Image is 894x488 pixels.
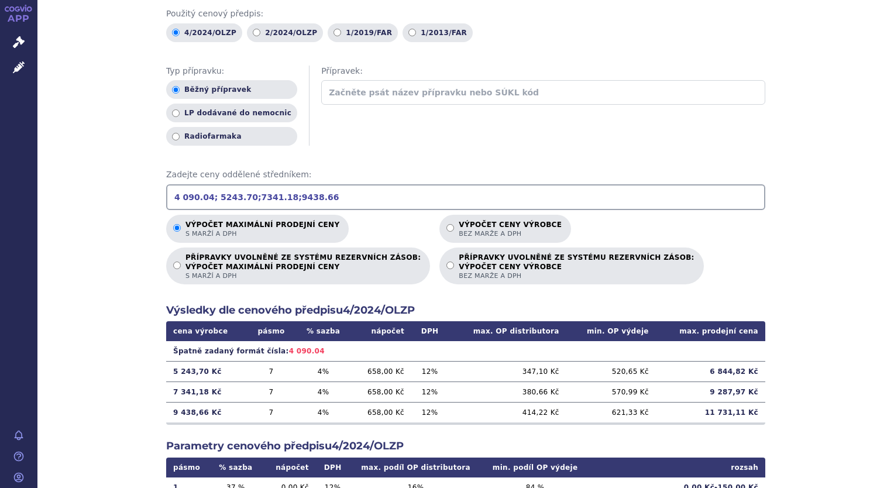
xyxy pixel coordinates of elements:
label: 4/2024/OLZP [166,23,242,42]
th: nápočet [261,458,315,477]
th: nápočet [352,321,411,341]
span: s marží a DPH [185,229,339,238]
label: 1/2019/FAR [328,23,398,42]
strong: VÝPOČET MAXIMÁLNÍ PRODEJNÍ CENY [185,262,421,272]
span: Zadejte ceny oddělené středníkem: [166,169,765,181]
input: Radiofarmaka [172,133,180,140]
td: 347,10 Kč [448,362,566,382]
td: 5 243,70 Kč [166,362,247,382]
span: bez marže a DPH [459,272,694,280]
td: Špatně zadaný formát čísla: [166,341,765,362]
input: Začněte psát název přípravku nebo SÚKL kód [321,80,765,105]
span: bez marže a DPH [459,229,562,238]
th: % sazba [295,321,352,341]
label: Běžný přípravek [166,80,297,99]
th: min. OP výdeje [566,321,656,341]
h2: Výsledky dle cenového předpisu 4/2024/OLZP [166,303,765,318]
span: 4 090.04 [289,347,325,355]
span: Použitý cenový předpis: [166,8,765,20]
label: Radiofarmaka [166,127,297,146]
p: Výpočet ceny výrobce [459,221,562,238]
label: 2/2024/OLZP [247,23,323,42]
th: pásmo [166,458,210,477]
td: 621,33 Kč [566,403,656,423]
th: max. podíl OP distributora [349,458,482,477]
input: Zadejte ceny oddělené středníkem [166,184,765,210]
td: 7 341,18 Kč [166,382,247,403]
input: Výpočet ceny výrobcebez marže a DPH [446,224,454,232]
th: DPH [316,458,350,477]
td: 7 [247,362,295,382]
input: 4/2024/OLZP [172,29,180,36]
td: 12 % [411,362,448,382]
th: max. OP distributora [448,321,566,341]
th: pásmo [247,321,295,341]
span: Přípravek: [321,66,765,77]
label: LP dodávané do nemocnic [166,104,297,122]
td: 4 % [295,382,352,403]
th: rozsah [589,458,765,477]
td: 12 % [411,382,448,403]
h2: Parametry cenového předpisu 4/2024/OLZP [166,439,765,453]
input: PŘÍPRAVKY UVOLNĚNÉ ZE SYSTÉMU REZERVNÍCH ZÁSOB:VÝPOČET CENY VÝROBCEbez marže a DPH [446,262,454,269]
td: 414,22 Kč [448,403,566,423]
td: 570,99 Kč [566,382,656,403]
td: 4 % [295,362,352,382]
td: 658,00 Kč [352,362,411,382]
td: 380,66 Kč [448,382,566,403]
th: % sazba [210,458,261,477]
th: DPH [411,321,448,341]
p: PŘÍPRAVKY UVOLNĚNÉ ZE SYSTÉMU REZERVNÍCH ZÁSOB: [185,253,421,280]
td: 9 438,66 Kč [166,403,247,423]
td: 4 % [295,403,352,423]
th: min. podíl OP výdeje [482,458,589,477]
label: 1/2013/FAR [403,23,473,42]
input: LP dodávané do nemocnic [172,109,180,117]
input: Běžný přípravek [172,86,180,94]
input: PŘÍPRAVKY UVOLNĚNÉ ZE SYSTÉMU REZERVNÍCH ZÁSOB:VÝPOČET MAXIMÁLNÍ PRODEJNÍ CENYs marží a DPH [173,262,181,269]
th: max. prodejní cena [656,321,765,341]
p: Výpočet maximální prodejní ceny [185,221,339,238]
td: 7 [247,403,295,423]
p: PŘÍPRAVKY UVOLNĚNÉ ZE SYSTÉMU REZERVNÍCH ZÁSOB: [459,253,694,280]
td: 7 [247,382,295,403]
span: Typ přípravku: [166,66,297,77]
td: 658,00 Kč [352,403,411,423]
td: 9 287,97 Kč [656,382,765,403]
input: 1/2013/FAR [408,29,416,36]
td: 11 731,11 Kč [656,403,765,423]
td: 12 % [411,403,448,423]
td: 520,65 Kč [566,362,656,382]
td: 6 844,82 Kč [656,362,765,382]
td: 658,00 Kč [352,382,411,403]
strong: VÝPOČET CENY VÝROBCE [459,262,694,272]
input: 1/2019/FAR [333,29,341,36]
span: s marží a DPH [185,272,421,280]
input: 2/2024/OLZP [253,29,260,36]
th: cena výrobce [166,321,247,341]
input: Výpočet maximální prodejní cenys marží a DPH [173,224,181,232]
